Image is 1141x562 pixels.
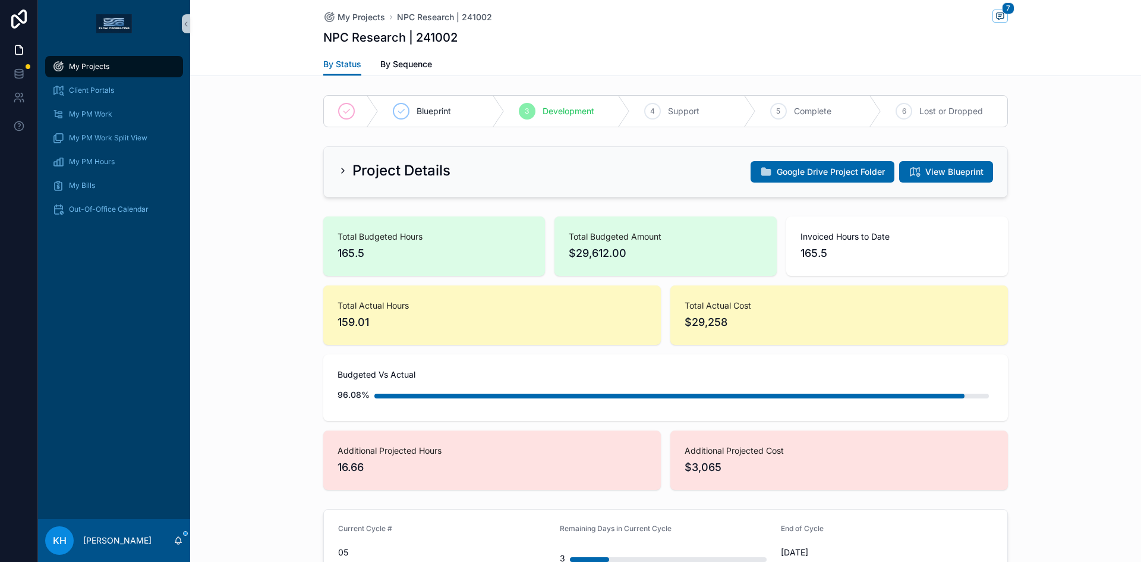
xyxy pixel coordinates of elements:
span: 05 [338,547,550,558]
h2: Project Details [352,161,450,180]
span: 7 [1002,2,1014,14]
span: View Blueprint [925,166,984,178]
span: 3 [525,106,529,116]
span: KH [53,533,67,548]
span: 159.01 [338,314,647,331]
span: Invoiced Hours to Date [800,231,994,243]
span: 6 [902,106,906,116]
span: Google Drive Project Folder [777,166,885,178]
span: My Projects [69,62,109,71]
span: Remaining Days in Current Cycle [560,524,672,533]
span: My PM Work Split View [69,133,147,143]
a: NPC Research | 241002 [397,11,492,23]
span: My PM Hours [69,157,115,167]
span: Current Cycle # [338,524,392,533]
a: My Projects [323,11,385,23]
span: 16.66 [338,459,647,476]
a: My PM Work Split View [45,127,183,149]
span: Budgeted Vs Actual [338,369,994,381]
span: End of Cycle [781,524,824,533]
span: 165.5 [338,245,531,262]
a: My PM Hours [45,151,183,172]
span: Lost or Dropped [919,105,983,117]
span: $3,065 [685,459,994,476]
a: Out-Of-Office Calendar [45,199,183,220]
button: View Blueprint [899,161,993,183]
span: My PM Work [69,109,112,119]
span: By Sequence [380,58,432,70]
span: Total Budgeted Hours [338,231,531,243]
span: 165.5 [800,245,994,262]
span: Total Actual Cost [685,300,994,312]
span: Out-Of-Office Calendar [69,205,149,214]
span: Total Actual Hours [338,300,647,312]
span: $29,612.00 [569,245,762,262]
span: Additional Projected Hours [338,445,647,457]
span: 5 [776,106,780,116]
span: Additional Projected Cost [685,445,994,457]
a: My Bills [45,175,183,196]
span: Total Budgeted Amount [569,231,762,243]
span: Blueprint [417,105,451,117]
span: By Status [323,58,361,70]
span: Client Portals [69,86,114,95]
span: Development [543,105,594,117]
a: Client Portals [45,80,183,101]
span: Support [668,105,699,117]
span: My Projects [338,11,385,23]
p: [PERSON_NAME] [83,535,152,547]
span: $29,258 [685,314,994,331]
span: Complete [794,105,831,117]
div: 96.08% [338,383,370,407]
button: 7 [992,10,1008,24]
a: By Sequence [380,54,432,77]
span: My Bills [69,181,95,190]
span: [DATE] [781,547,993,558]
a: My Projects [45,56,183,77]
h1: NPC Research | 241002 [323,29,458,46]
a: My PM Work [45,103,183,125]
div: scrollable content [38,48,190,236]
img: App logo [96,14,132,33]
a: By Status [323,54,361,76]
button: Google Drive Project Folder [751,161,894,183]
span: 4 [650,106,655,116]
